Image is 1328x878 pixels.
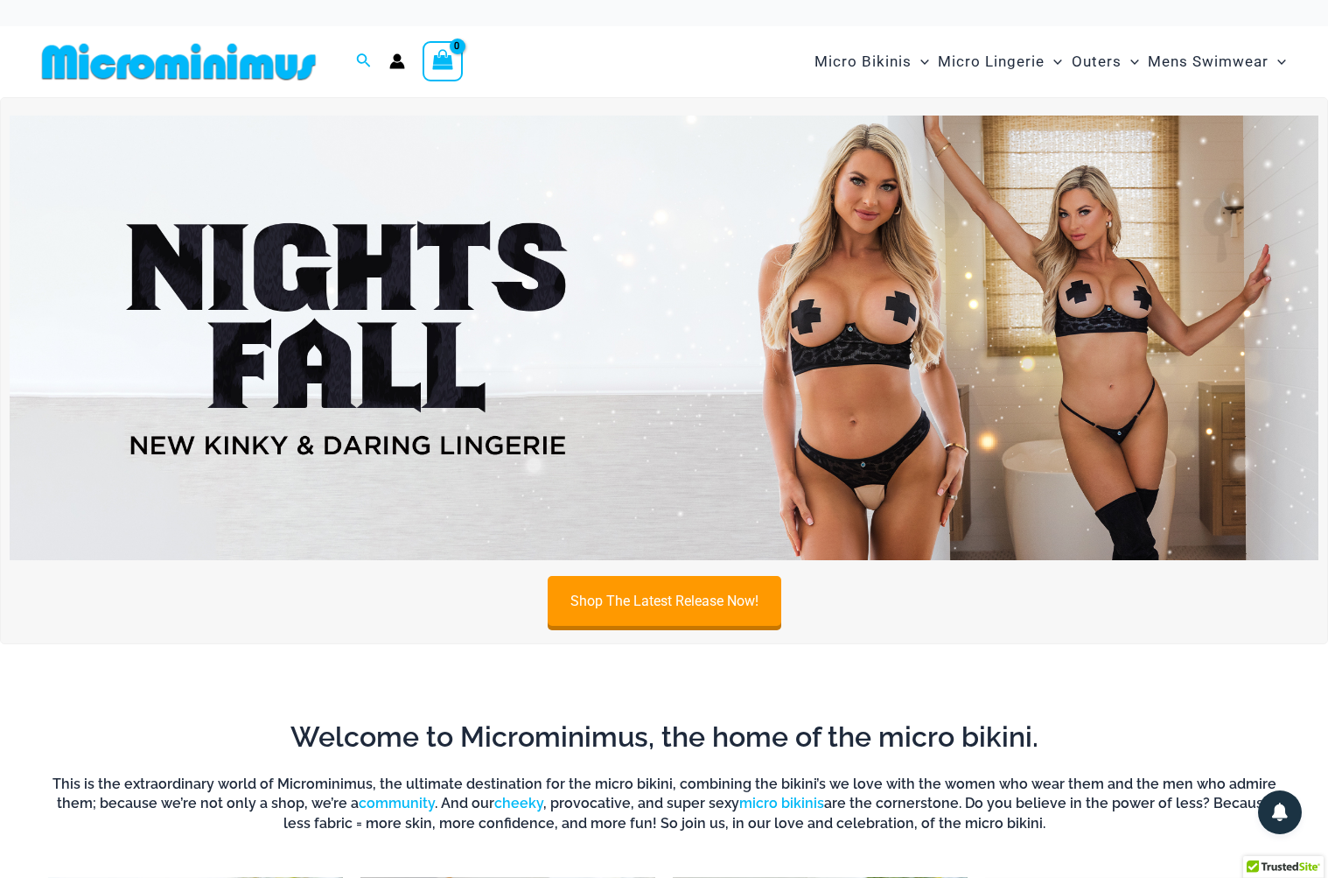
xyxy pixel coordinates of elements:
[938,39,1045,84] span: Micro Lingerie
[48,719,1280,755] h2: Welcome to Microminimus, the home of the micro bikini.
[35,42,323,81] img: MM SHOP LOGO FLAT
[48,775,1280,833] h6: This is the extraordinary world of Microminimus, the ultimate destination for the micro bikini, c...
[548,576,781,626] a: Shop The Latest Release Now!
[1269,39,1286,84] span: Menu Toggle
[10,116,1318,560] img: Night's Fall Silver Leopard Pack
[933,35,1066,88] a: Micro LingerieMenu ToggleMenu Toggle
[359,795,435,811] a: community
[1072,39,1122,84] span: Outers
[494,795,543,811] a: cheeky
[1122,39,1139,84] span: Menu Toggle
[814,39,912,84] span: Micro Bikinis
[423,41,463,81] a: View Shopping Cart, empty
[356,51,372,73] a: Search icon link
[1045,39,1062,84] span: Menu Toggle
[1148,39,1269,84] span: Mens Swimwear
[810,35,933,88] a: Micro BikinisMenu ToggleMenu Toggle
[1143,35,1290,88] a: Mens SwimwearMenu ToggleMenu Toggle
[807,32,1293,91] nav: Site Navigation
[912,39,929,84] span: Menu Toggle
[1067,35,1143,88] a: OutersMenu ToggleMenu Toggle
[389,53,405,69] a: Account icon link
[739,795,824,811] a: micro bikinis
